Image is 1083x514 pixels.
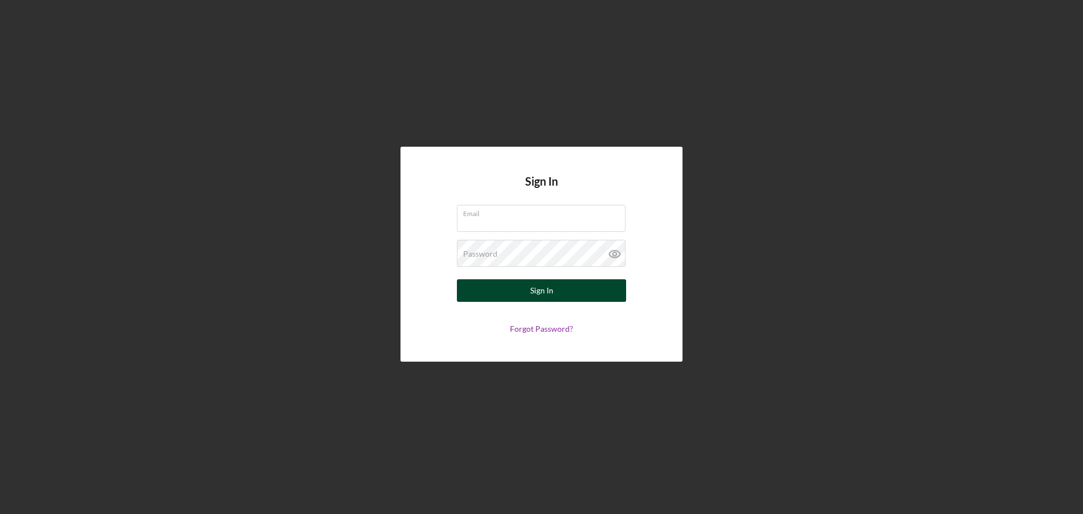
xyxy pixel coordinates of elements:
[510,324,573,333] a: Forgot Password?
[457,279,626,302] button: Sign In
[463,249,498,258] label: Password
[525,175,558,205] h4: Sign In
[463,205,626,218] label: Email
[530,279,553,302] div: Sign In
